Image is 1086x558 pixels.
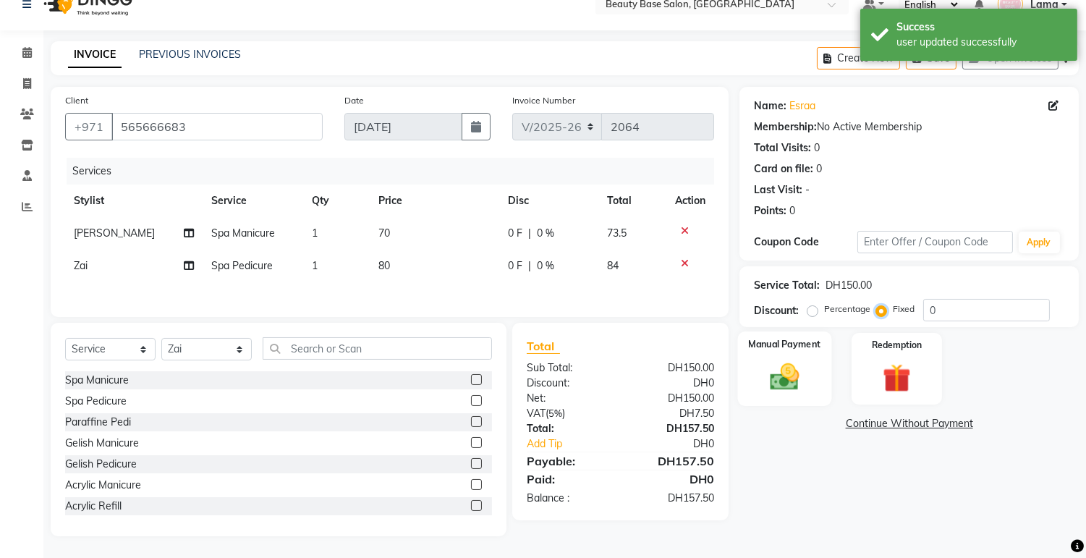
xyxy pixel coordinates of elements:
[814,140,820,156] div: 0
[527,339,560,354] span: Total
[65,113,113,140] button: +971
[528,258,531,274] span: |
[537,226,554,241] span: 0 %
[621,406,726,421] div: DH7.50
[857,231,1012,253] input: Enter Offer / Coupon Code
[599,185,667,217] th: Total
[516,491,621,506] div: Balance :
[67,158,725,185] div: Services
[312,227,318,240] span: 1
[74,227,155,240] span: [PERSON_NAME]
[512,94,575,107] label: Invoice Number
[65,94,88,107] label: Client
[74,259,88,272] span: Zai
[896,35,1066,50] div: user updated successfully
[537,258,554,274] span: 0 %
[516,436,638,452] a: Add Tip
[65,457,137,472] div: Gelish Pedicure
[754,140,811,156] div: Total Visits:
[303,185,370,217] th: Qty
[754,98,786,114] div: Name:
[754,203,786,219] div: Points:
[896,20,1066,35] div: Success
[68,42,122,68] a: INVOICE
[826,278,872,293] div: DH150.00
[527,407,546,420] span: VAT
[608,259,619,272] span: 84
[816,161,822,177] div: 0
[344,94,364,107] label: Date
[203,185,304,217] th: Service
[621,452,726,470] div: DH157.50
[754,119,1064,135] div: No Active Membership
[378,259,390,272] span: 80
[65,478,141,493] div: Acrylic Manicure
[789,98,815,114] a: Esraa
[370,185,499,217] th: Price
[65,499,122,514] div: Acrylic Refill
[212,259,273,272] span: Spa Pedicure
[516,360,621,376] div: Sub Total:
[508,258,522,274] span: 0 F
[65,415,131,430] div: Paraffine Pedi
[65,394,127,409] div: Spa Pedicure
[528,226,531,241] span: |
[516,452,621,470] div: Payable:
[621,470,726,488] div: DH0
[608,227,627,240] span: 73.5
[872,339,922,352] label: Redemption
[621,376,726,391] div: DH0
[516,470,621,488] div: Paid:
[516,406,621,421] div: ( )
[749,337,821,351] label: Manual Payment
[139,48,241,61] a: PREVIOUS INVOICES
[263,337,492,360] input: Search or Scan
[789,203,795,219] div: 0
[754,234,857,250] div: Coupon Code
[805,182,810,198] div: -
[824,303,870,316] label: Percentage
[761,360,809,394] img: _cash.svg
[548,407,562,419] span: 5%
[65,373,129,388] div: Spa Manicure
[754,182,802,198] div: Last Visit:
[65,185,203,217] th: Stylist
[212,227,276,240] span: Spa Manicure
[638,436,726,452] div: DH0
[1019,232,1060,253] button: Apply
[621,360,726,376] div: DH150.00
[516,391,621,406] div: Net:
[499,185,598,217] th: Disc
[874,360,920,396] img: _gift.svg
[516,421,621,436] div: Total:
[666,185,714,217] th: Action
[754,303,799,318] div: Discount:
[378,227,390,240] span: 70
[621,421,726,436] div: DH157.50
[817,47,900,69] button: Create New
[508,226,522,241] span: 0 F
[742,416,1076,431] a: Continue Without Payment
[621,491,726,506] div: DH157.50
[621,391,726,406] div: DH150.00
[65,436,139,451] div: Gelish Manicure
[312,259,318,272] span: 1
[516,376,621,391] div: Discount:
[754,119,817,135] div: Membership:
[754,278,820,293] div: Service Total:
[111,113,323,140] input: Search by Name/Mobile/Email/Code
[754,161,813,177] div: Card on file:
[893,303,915,316] label: Fixed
